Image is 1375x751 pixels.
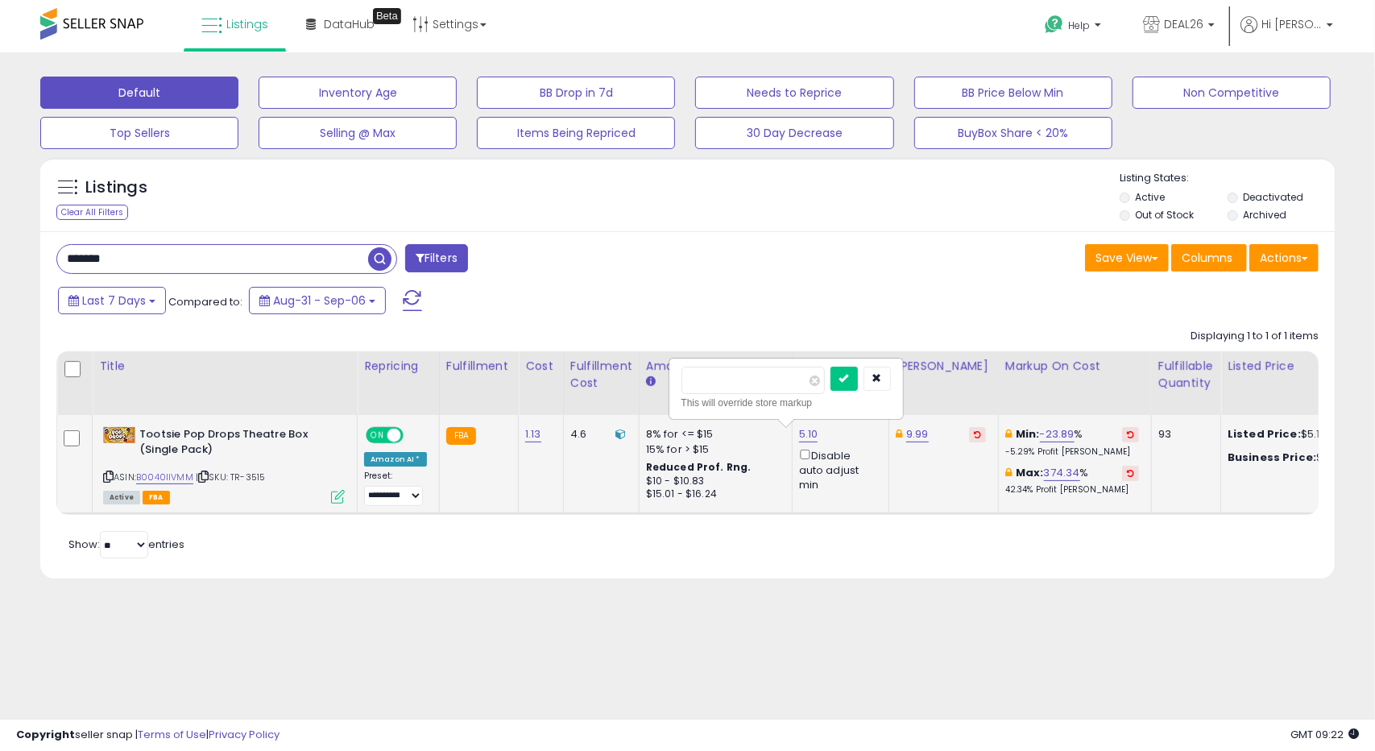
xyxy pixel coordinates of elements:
[99,358,350,375] div: Title
[226,16,268,32] span: Listings
[477,117,675,149] button: Items Being Repriced
[56,205,128,220] div: Clear All Filters
[401,429,427,442] span: OFF
[1085,244,1169,272] button: Save View
[477,77,675,109] button: BB Drop in 7d
[681,395,891,411] div: This will override store markup
[1158,358,1214,392] div: Fulfillable Quantity
[1044,465,1080,481] a: 374.34
[896,358,992,375] div: [PERSON_NAME]
[1005,358,1145,375] div: Markup on Cost
[139,427,335,461] b: Tootsie Pop Drops Theatre Box (Single Pack)
[58,287,166,314] button: Last 7 Days
[136,471,193,484] a: B0040IIVMM
[646,488,780,501] div: $15.01 - $16.24
[1261,16,1322,32] span: Hi [PERSON_NAME]
[446,427,476,445] small: FBA
[373,8,401,24] div: Tooltip anchor
[1032,2,1117,52] a: Help
[646,427,780,442] div: 8% for <= $15
[1005,484,1139,496] p: 42.34% Profit [PERSON_NAME]
[1136,190,1166,204] label: Active
[1016,465,1044,480] b: Max:
[103,491,140,504] span: All listings currently available for purchase on Amazon
[324,16,375,32] span: DataHub
[646,442,780,457] div: 15% for > $15
[525,358,557,375] div: Cost
[799,426,818,442] a: 5.10
[525,426,541,442] a: 1.13
[40,117,238,149] button: Top Sellers
[1005,427,1139,457] div: %
[695,117,893,149] button: 30 Day Decrease
[367,429,387,442] span: ON
[1136,208,1195,222] label: Out of Stock
[646,460,752,474] b: Reduced Prof. Rng.
[364,471,427,507] div: Preset:
[570,358,632,392] div: Fulfillment Cost
[82,293,146,309] span: Last 7 Days
[364,358,433,375] div: Repricing
[103,427,135,443] img: 51X9u2OL52L._SL40_.jpg
[646,358,785,375] div: Amazon Fees
[1016,426,1040,442] b: Min:
[405,244,468,272] button: Filters
[1228,426,1301,442] b: Listed Price:
[1191,329,1319,344] div: Displaying 1 to 1 of 1 items
[85,176,147,199] h5: Listings
[799,446,876,493] div: Disable auto adjust min
[570,427,627,442] div: 4.6
[906,426,929,442] a: 9.99
[646,375,656,389] small: Amazon Fees.
[364,452,427,467] div: Amazon AI *
[1243,190,1303,204] label: Deactivated
[1240,16,1333,52] a: Hi [PERSON_NAME]
[1164,16,1203,32] span: DEAL26
[68,537,184,552] span: Show: entries
[1249,244,1319,272] button: Actions
[249,287,386,314] button: Aug-31 - Sep-06
[1228,450,1361,465] div: $4.84
[259,117,457,149] button: Selling @ Max
[143,491,170,504] span: FBA
[196,471,265,483] span: | SKU: TR-3515
[1133,77,1331,109] button: Non Competitive
[1005,466,1139,496] div: %
[1171,244,1247,272] button: Columns
[1182,250,1232,266] span: Columns
[168,294,242,309] span: Compared to:
[646,475,780,488] div: $10 - $10.83
[1228,358,1367,375] div: Listed Price
[446,358,511,375] div: Fulfillment
[1228,427,1361,442] div: $5.10
[998,351,1151,415] th: The percentage added to the cost of goods (COGS) that forms the calculator for Min & Max prices.
[914,117,1112,149] button: BuyBox Share < 20%
[1120,171,1335,186] p: Listing States:
[1044,15,1064,35] i: Get Help
[1068,19,1090,32] span: Help
[914,77,1112,109] button: BB Price Below Min
[1040,426,1075,442] a: -23.89
[1228,450,1316,465] b: Business Price:
[40,77,238,109] button: Default
[103,427,345,502] div: ASIN:
[273,293,366,309] span: Aug-31 - Sep-06
[1005,446,1139,458] p: -5.29% Profit [PERSON_NAME]
[695,77,893,109] button: Needs to Reprice
[1158,427,1208,442] div: 93
[259,77,457,109] button: Inventory Age
[1243,208,1286,222] label: Archived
